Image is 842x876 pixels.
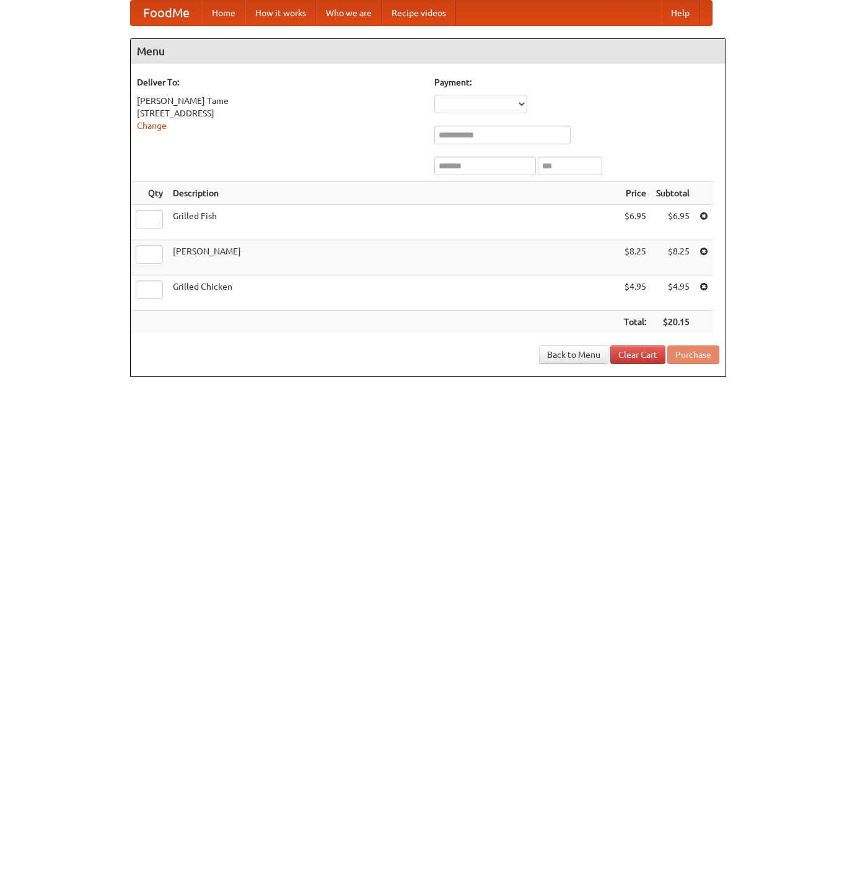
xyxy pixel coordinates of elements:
[619,182,651,205] th: Price
[137,95,422,107] div: [PERSON_NAME] Tame
[610,345,665,364] a: Clear Cart
[382,1,456,25] a: Recipe videos
[651,240,695,275] td: $8.25
[651,205,695,240] td: $6.95
[619,311,651,334] th: Total:
[539,345,608,364] a: Back to Menu
[168,240,619,275] td: [PERSON_NAME]
[168,205,619,240] td: Grilled Fish
[316,1,382,25] a: Who we are
[131,1,202,25] a: FoodMe
[619,240,651,275] td: $8.25
[619,205,651,240] td: $6.95
[661,1,699,25] a: Help
[168,182,619,205] th: Description
[651,182,695,205] th: Subtotal
[131,182,168,205] th: Qty
[245,1,316,25] a: How it works
[651,275,695,311] td: $4.95
[202,1,245,25] a: Home
[137,76,422,89] h5: Deliver To:
[131,39,726,64] h4: Menu
[619,275,651,311] td: $4.95
[667,345,719,364] button: Purchase
[137,121,167,131] a: Change
[651,311,695,334] th: $20.15
[434,76,719,89] h5: Payment:
[137,107,422,119] div: [STREET_ADDRESS]
[168,275,619,311] td: Grilled Chicken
